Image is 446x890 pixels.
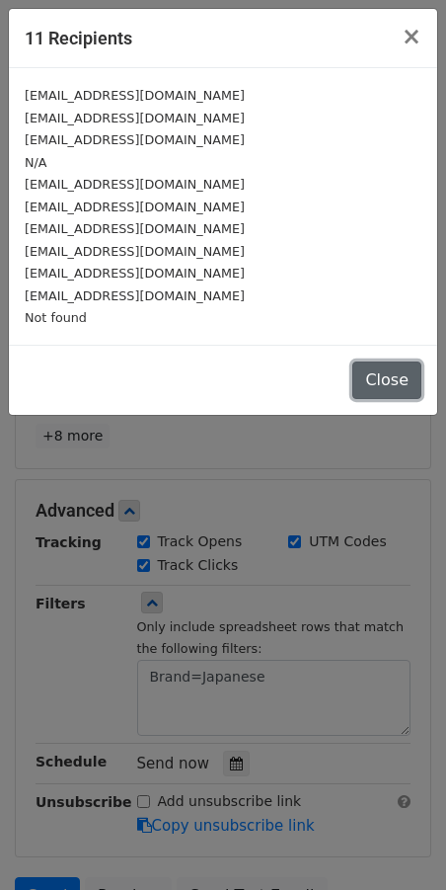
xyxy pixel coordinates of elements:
[352,362,421,399] button: Close
[402,23,421,50] span: ×
[25,244,245,259] small: [EMAIL_ADDRESS][DOMAIN_NAME]
[25,288,245,303] small: [EMAIL_ADDRESS][DOMAIN_NAME]
[25,221,245,236] small: [EMAIL_ADDRESS][DOMAIN_NAME]
[25,266,245,281] small: [EMAIL_ADDRESS][DOMAIN_NAME]
[25,155,47,170] small: N/A
[25,111,245,125] small: [EMAIL_ADDRESS][DOMAIN_NAME]
[25,177,245,192] small: [EMAIL_ADDRESS][DOMAIN_NAME]
[386,9,437,64] button: Close
[25,310,87,325] small: Not found
[25,200,245,214] small: [EMAIL_ADDRESS][DOMAIN_NAME]
[347,795,446,890] iframe: Chat Widget
[25,25,132,51] h5: 11 Recipients
[25,88,245,103] small: [EMAIL_ADDRESS][DOMAIN_NAME]
[25,132,245,147] small: [EMAIL_ADDRESS][DOMAIN_NAME]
